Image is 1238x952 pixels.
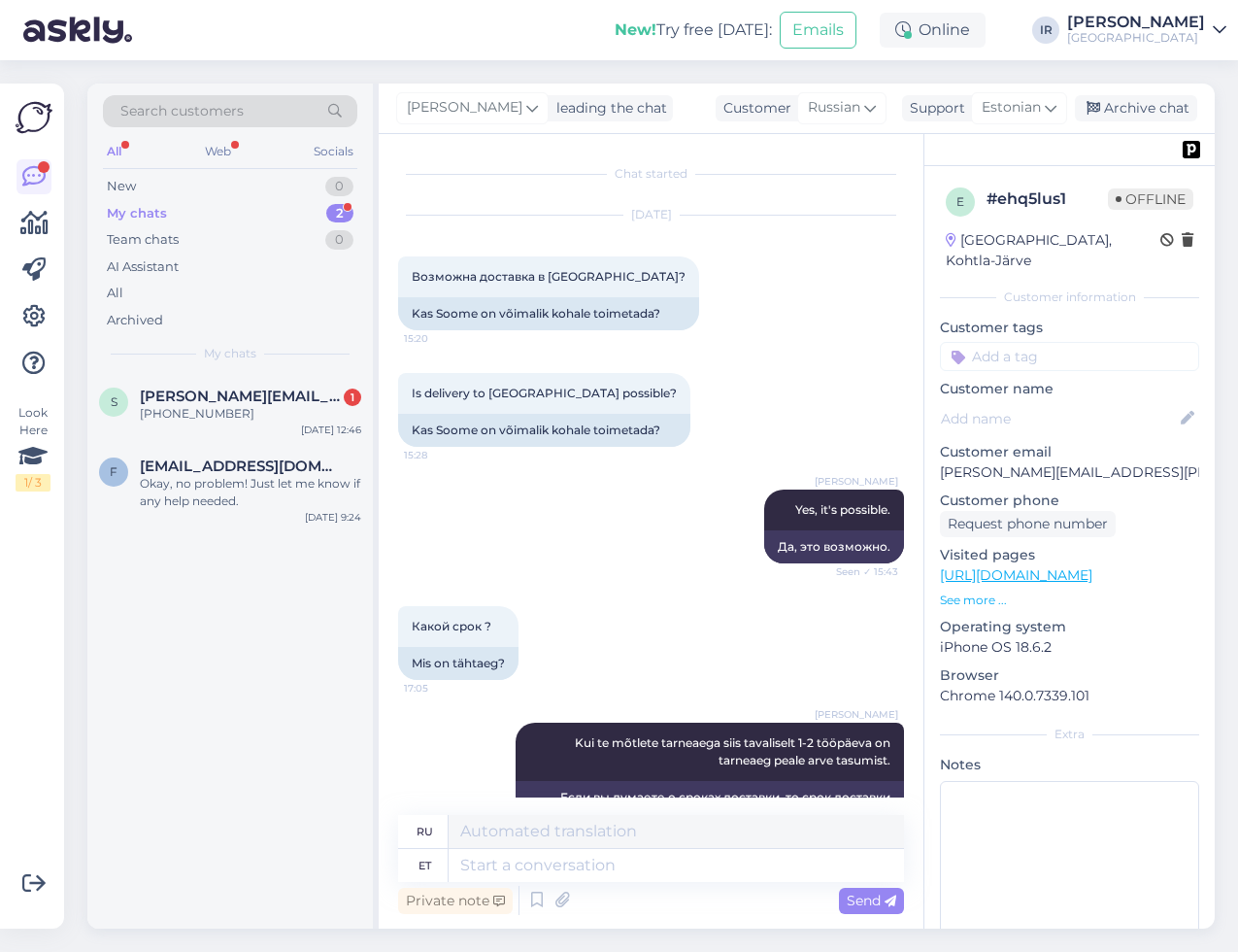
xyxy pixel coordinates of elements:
[398,206,904,223] div: [DATE]
[956,194,964,209] span: e
[940,592,1199,609] p: See more ...
[940,545,1199,565] p: Visited pages
[902,98,965,119] div: Support
[344,389,361,406] div: 1
[940,566,1092,584] a: [URL][DOMAIN_NAME]
[412,619,491,633] span: Какой срок ?
[940,491,1199,511] p: Customer phone
[412,269,686,284] span: Возможна доставка в [GEOGRAPHIC_DATA]?
[780,12,856,49] button: Emails
[940,442,1199,462] p: Customer email
[940,379,1199,399] p: Customer name
[107,177,136,196] div: New
[1183,141,1200,158] img: pd
[107,230,179,250] div: Team chats
[880,13,986,48] div: Online
[407,97,522,119] span: [PERSON_NAME]
[940,289,1199,306] div: Customer information
[1067,15,1226,46] a: [PERSON_NAME][GEOGRAPHIC_DATA]
[140,388,342,405] span: sergey.makaryan@axs.eu
[1108,188,1193,210] span: Offline
[398,297,699,330] div: Kas Soome on võimalik kohale toimetada?
[120,101,244,121] span: Search customers
[107,311,163,330] div: Archived
[140,475,361,510] div: Okay, no problem! Just let me know if any help needed.
[310,139,357,164] div: Socials
[305,510,361,525] div: [DATE] 9:24
[946,230,1160,271] div: [GEOGRAPHIC_DATA], Kohtla-Järve
[516,781,904,832] div: Если вы думаете о сроках доставки, то срок доставки обычно составляет 1-2 рабочих дня после оплат...
[107,204,167,223] div: My chats
[575,735,893,767] span: Kui te mõtlete tarneaega siis tavaliselt 1-2 tööpäeva on tarneaeg peale arve tasumist.
[940,318,1199,338] p: Customer tags
[16,474,50,492] div: 1 / 3
[940,462,1199,483] p: [PERSON_NAME][EMAIL_ADDRESS][PERSON_NAME][DOMAIN_NAME]
[1075,95,1197,121] div: Archive chat
[398,647,519,680] div: Mis on tähtaeg?
[808,97,860,119] span: Russian
[825,564,898,579] span: Seen ✓ 15:43
[940,665,1199,686] p: Browser
[940,637,1199,658] p: iPhone OS 18.6.2
[940,686,1199,706] p: Chrome 140.0.7339.101
[615,18,772,42] div: Try free [DATE]:
[398,414,690,447] div: Kas Soome on võimalik kohale toimetada?
[987,187,1108,211] div: # ehq5lus1
[940,342,1199,371] input: Add a tag
[398,165,904,183] div: Chat started
[847,892,896,909] span: Send
[16,404,50,492] div: Look Here
[326,204,353,223] div: 2
[204,345,256,362] span: My chats
[982,97,1041,119] span: Estonian
[795,502,890,517] span: Yes, it's possible.
[815,707,898,722] span: [PERSON_NAME]
[549,98,667,119] div: leading the chat
[1067,15,1205,30] div: [PERSON_NAME]
[404,681,477,696] span: 17:05
[615,20,656,39] b: New!
[815,474,898,489] span: [PERSON_NAME]
[941,408,1177,429] input: Add name
[1067,30,1205,46] div: [GEOGRAPHIC_DATA]
[940,511,1116,537] div: Request phone number
[201,139,235,164] div: Web
[140,458,342,475] span: fortevar@gmail.com
[398,888,513,914] div: Private note
[107,257,179,277] div: AI Assistant
[103,139,125,164] div: All
[301,423,361,437] div: [DATE] 12:46
[940,755,1199,775] p: Notes
[716,98,791,119] div: Customer
[325,177,353,196] div: 0
[107,284,123,303] div: All
[404,448,477,462] span: 15:28
[111,394,117,409] span: s
[16,99,52,136] img: Askly Logo
[940,726,1199,743] div: Extra
[418,849,431,882] div: et
[940,617,1199,637] p: Operating system
[140,405,361,423] div: [PHONE_NUMBER]
[1032,17,1059,44] div: IR
[110,464,117,479] span: f
[325,230,353,250] div: 0
[417,815,433,848] div: ru
[412,386,677,400] span: Is delivery to [GEOGRAPHIC_DATA] possible?
[404,331,477,346] span: 15:20
[764,530,904,563] div: Да, это возможно.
